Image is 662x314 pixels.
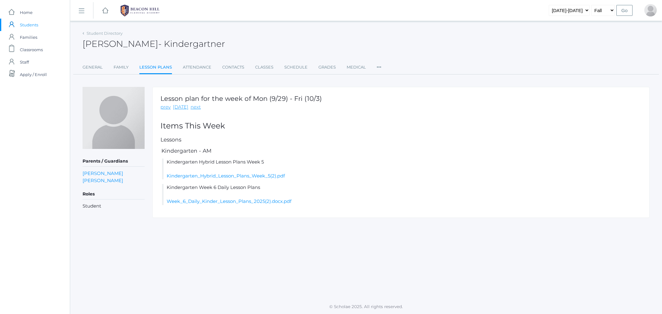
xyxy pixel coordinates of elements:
[20,31,37,43] span: Families
[20,6,33,19] span: Home
[83,61,103,74] a: General
[160,148,642,154] h5: Kindergarten - AM
[347,61,366,74] a: Medical
[167,173,285,179] a: Kindergarten_Hybrid_Lesson_Plans_Week_5(2).pdf
[83,39,225,49] h2: [PERSON_NAME]
[20,19,38,31] span: Students
[83,156,145,167] h5: Parents / Guardians
[160,104,171,111] a: prev
[114,61,128,74] a: Family
[83,87,145,149] img: Maxwell Tourje
[167,198,291,204] a: Week_6_Daily_Kinder_Lesson_Plans_2025(2).docx.pdf
[160,122,642,130] h2: Items This Week
[162,184,642,205] li: Kindergarten Week 6 Daily Lesson Plans
[139,61,172,74] a: Lesson Plans
[183,61,211,74] a: Attendance
[191,104,201,111] a: next
[117,3,163,18] img: 1_BHCALogos-05.png
[83,203,145,210] li: Student
[318,61,336,74] a: Grades
[83,189,145,200] h5: Roles
[70,303,662,310] p: © Scholae 2025. All rights reserved.
[284,61,308,74] a: Schedule
[255,61,273,74] a: Classes
[83,170,123,177] a: [PERSON_NAME]
[616,5,633,16] input: Go
[644,4,657,16] div: Caitlin Tourje
[160,95,322,102] h1: Lesson plan for the week of Mon (9/29) - Fri (10/3)
[20,56,29,68] span: Staff
[173,104,188,111] a: [DATE]
[20,43,43,56] span: Classrooms
[158,38,225,49] span: - Kindergartner
[83,177,123,184] a: [PERSON_NAME]
[87,31,123,36] a: Student Directory
[222,61,244,74] a: Contacts
[20,68,47,81] span: Apply / Enroll
[160,137,642,143] h5: Lessons
[162,159,642,180] li: Kindergarten Hybrid Lesson Plans Week 5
